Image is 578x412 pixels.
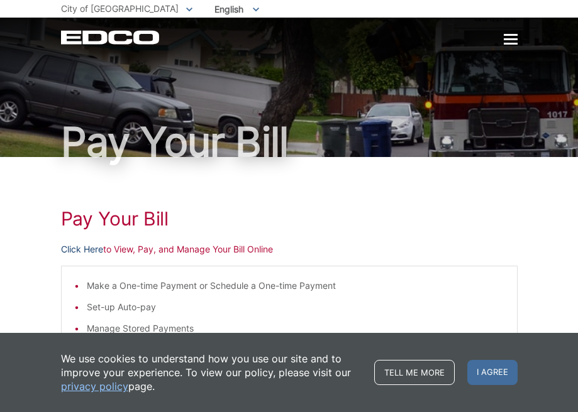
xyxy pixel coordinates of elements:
[87,300,504,314] li: Set-up Auto-pay
[61,30,161,45] a: EDCD logo. Return to the homepage.
[61,122,518,162] h1: Pay Your Bill
[61,379,128,393] a: privacy policy
[61,207,518,230] h1: Pay Your Bill
[61,352,362,393] p: We use cookies to understand how you use our site and to improve your experience. To view our pol...
[61,3,179,14] span: City of [GEOGRAPHIC_DATA]
[87,279,504,293] li: Make a One-time Payment or Schedule a One-time Payment
[61,242,518,256] p: to View, Pay, and Manage Your Bill Online
[87,322,504,335] li: Manage Stored Payments
[61,242,103,256] a: Click Here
